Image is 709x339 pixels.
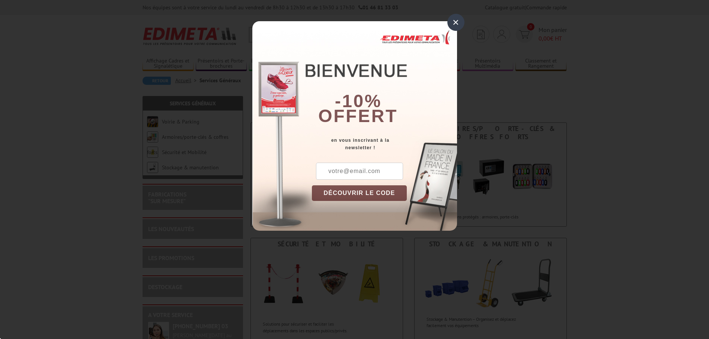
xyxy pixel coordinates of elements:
button: DÉCOUVRIR LE CODE [312,185,407,201]
input: votre@email.com [316,163,403,180]
font: offert [318,106,398,126]
b: -10% [335,91,382,111]
div: × [447,14,464,31]
div: en vous inscrivant à la newsletter ! [312,137,457,151]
